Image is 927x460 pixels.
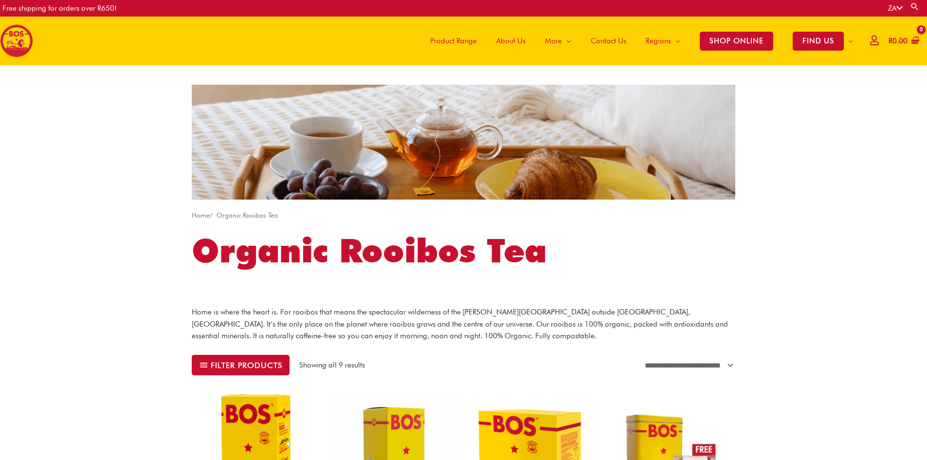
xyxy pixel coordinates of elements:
a: View Shopping Cart, empty [887,30,920,52]
a: Product Range [420,17,487,65]
span: Contact Us [591,26,626,55]
span: Filter products [211,362,282,369]
a: Regions [636,17,690,65]
a: Home [192,211,210,219]
span: FIND US [793,32,844,51]
p: Showing all 9 results [299,360,365,371]
span: About Us [496,26,526,55]
a: Contact Us [581,17,636,65]
select: Shop order [639,358,735,372]
span: SHOP ONLINE [700,32,773,51]
img: sa website cateogry banner tea [192,85,735,200]
a: Search button [910,2,920,11]
a: More [535,17,581,65]
button: Filter products [192,355,290,375]
nav: Site Navigation [413,17,863,65]
a: ZA [888,4,903,13]
nav: Breadcrumb [192,209,735,221]
span: R [889,37,892,45]
a: SHOP ONLINE [690,17,783,65]
a: About Us [487,17,535,65]
bdi: 0.00 [889,37,908,45]
h1: Organic Rooibos Tea [192,228,735,274]
span: Regions [646,26,671,55]
span: Product Range [430,26,477,55]
p: Home is where the heart is. For rooibos that means the spectacular wilderness of the [PERSON_NAME... [192,306,735,342]
span: More [545,26,562,55]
